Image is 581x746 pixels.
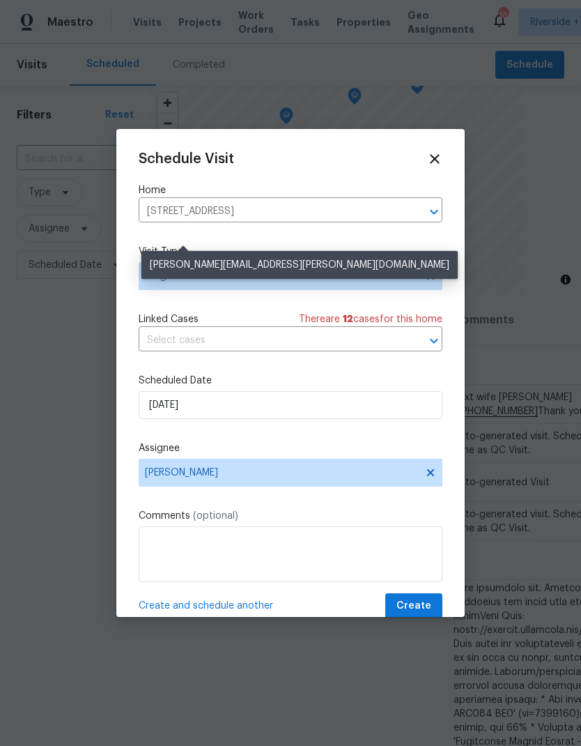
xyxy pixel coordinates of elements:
[139,599,273,613] span: Create and schedule another
[427,151,442,167] span: Close
[385,593,442,619] button: Create
[139,391,442,419] input: M/D/YYYY
[139,245,442,259] label: Visit Type
[343,314,353,324] span: 12
[139,201,403,222] input: Enter in an address
[139,441,442,455] label: Assignee
[145,467,418,478] span: [PERSON_NAME]
[299,312,442,326] span: There are case s for this home
[139,312,199,326] span: Linked Cases
[139,152,234,166] span: Schedule Visit
[396,597,431,615] span: Create
[141,251,458,279] div: [PERSON_NAME][EMAIL_ADDRESS][PERSON_NAME][DOMAIN_NAME]
[139,509,442,523] label: Comments
[139,374,442,388] label: Scheduled Date
[424,331,444,351] button: Open
[424,202,444,222] button: Open
[193,511,238,521] span: (optional)
[139,183,442,197] label: Home
[139,330,403,351] input: Select cases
